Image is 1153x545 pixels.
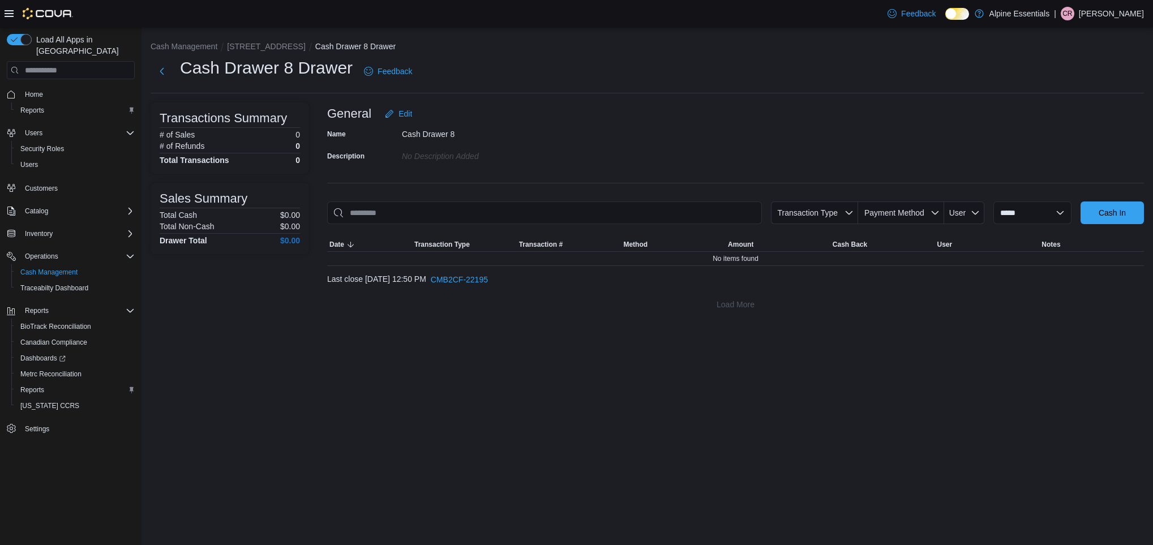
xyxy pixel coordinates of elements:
span: Security Roles [16,142,135,156]
span: Dashboards [16,351,135,365]
span: Load All Apps in [GEOGRAPHIC_DATA] [32,34,135,57]
span: Customers [20,181,135,195]
div: Last close [DATE] 12:50 PM [327,268,1144,291]
button: Cash Management [151,42,217,51]
span: Edit [398,108,412,119]
button: Cash Back [830,238,935,251]
span: Reports [20,304,135,317]
span: Security Roles [20,144,64,153]
button: [STREET_ADDRESS] [227,42,305,51]
a: Traceabilty Dashboard [16,281,93,295]
h4: 0 [295,156,300,165]
span: Feedback [378,66,412,77]
button: Operations [20,250,63,263]
a: Customers [20,182,62,195]
p: $0.00 [280,211,300,220]
span: Canadian Compliance [16,336,135,349]
p: Alpine Essentials [989,7,1050,20]
span: Transaction # [519,240,563,249]
button: Canadian Compliance [11,334,139,350]
span: Inventory [25,229,53,238]
a: Feedback [883,2,940,25]
input: Dark Mode [945,8,969,20]
span: Operations [20,250,135,263]
label: Description [327,152,365,161]
h1: Cash Drawer 8 Drawer [180,57,353,79]
span: Dashboards [20,354,66,363]
p: 0 [295,130,300,139]
button: Reports [2,303,139,319]
span: Traceabilty Dashboard [16,281,135,295]
button: Payment Method [858,201,944,224]
button: Amount [726,238,830,251]
span: Catalog [25,207,48,216]
button: Customers [2,179,139,196]
a: [US_STATE] CCRS [16,399,84,413]
span: Metrc Reconciliation [20,370,82,379]
span: Amount [728,240,753,249]
a: Reports [16,104,49,117]
h3: General [327,107,371,121]
button: Cash Management [11,264,139,280]
p: [PERSON_NAME] [1079,7,1144,20]
a: Cash Management [16,265,82,279]
span: Reports [25,306,49,315]
span: Users [25,128,42,138]
nav: An example of EuiBreadcrumbs [151,41,1144,54]
button: Metrc Reconciliation [11,366,139,382]
h6: # of Sales [160,130,195,139]
span: Cash Management [16,265,135,279]
span: No items found [713,254,758,263]
h6: # of Refunds [160,141,204,151]
span: [US_STATE] CCRS [20,401,79,410]
span: Feedback [901,8,936,19]
span: Method [623,240,648,249]
span: Traceabilty Dashboard [20,284,88,293]
span: BioTrack Reconciliation [16,320,135,333]
span: CR [1062,7,1072,20]
span: BioTrack Reconciliation [20,322,91,331]
span: Users [20,160,38,169]
span: Transaction Type [414,240,470,249]
label: Name [327,130,346,139]
button: Edit [380,102,417,125]
button: Settings [2,420,139,437]
button: User [935,238,1040,251]
button: Cash Drawer 8 Drawer [315,42,396,51]
button: Transaction Type [412,238,517,251]
h6: Total Non-Cash [160,222,215,231]
button: Reports [11,102,139,118]
a: Users [16,158,42,171]
nav: Complex example [7,81,135,466]
span: Canadian Compliance [20,338,87,347]
button: Transaction Type [771,201,858,224]
h6: Total Cash [160,211,197,220]
span: Cash In [1099,207,1126,218]
span: Home [20,87,135,101]
button: Catalog [2,203,139,219]
img: Cova [23,8,73,19]
button: Catalog [20,204,53,218]
h4: Drawer Total [160,236,207,245]
button: Home [2,86,139,102]
h4: $0.00 [280,236,300,245]
a: Metrc Reconciliation [16,367,86,381]
button: Security Roles [11,141,139,157]
span: Customers [25,184,58,193]
button: CMB2CF-22195 [426,268,492,291]
a: BioTrack Reconciliation [16,320,96,333]
span: Reports [16,104,135,117]
span: User [949,208,966,217]
button: User [944,201,984,224]
span: Settings [20,422,135,436]
span: Washington CCRS [16,399,135,413]
span: Reports [16,383,135,397]
a: Home [20,88,48,101]
p: $0.00 [280,222,300,231]
button: Users [11,157,139,173]
span: Home [25,90,43,99]
span: Reports [20,106,44,115]
div: No Description added [402,147,554,161]
button: Inventory [2,226,139,242]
